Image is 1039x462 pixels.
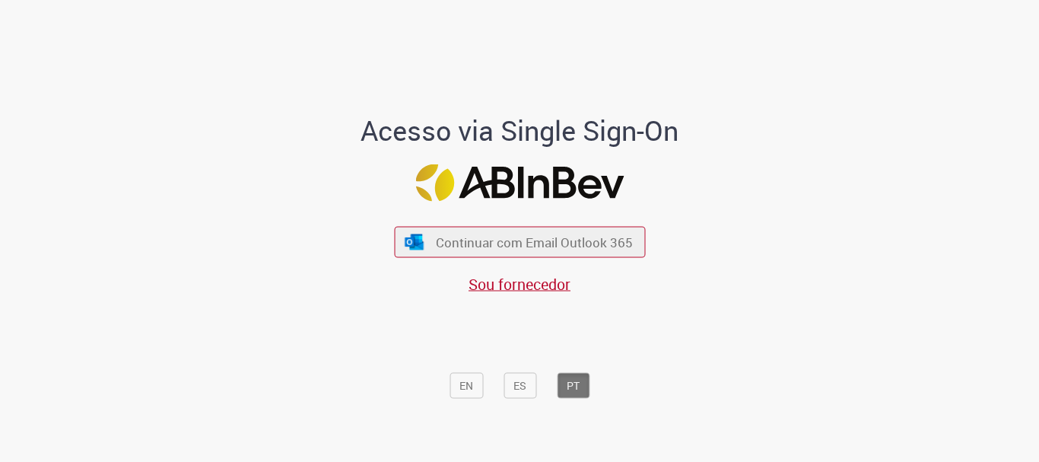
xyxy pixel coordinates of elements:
button: PT [557,373,589,399]
img: ícone Azure/Microsoft 360 [404,234,425,250]
h1: Acesso via Single Sign-On [309,116,731,146]
a: Sou fornecedor [469,274,570,295]
button: EN [450,373,483,399]
button: ícone Azure/Microsoft 360 Continuar com Email Outlook 365 [394,227,645,258]
span: Continuar com Email Outlook 365 [436,234,633,251]
button: ES [504,373,536,399]
img: Logo ABInBev [415,164,624,202]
